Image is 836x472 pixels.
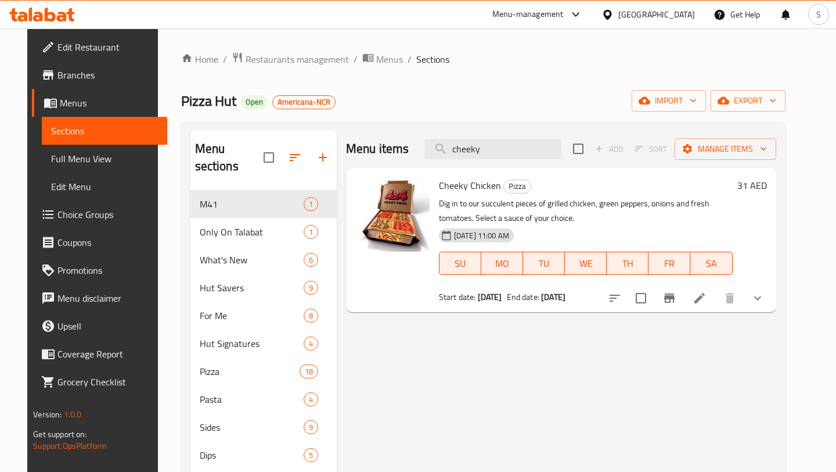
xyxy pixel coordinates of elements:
[304,337,318,351] div: items
[346,140,409,158] h2: Menu items
[200,225,304,239] span: Only On Talabat
[60,96,157,110] span: Menus
[541,289,565,305] b: [DATE]
[42,117,167,145] a: Sections
[32,201,167,228] a: Choice Groups
[32,33,167,61] a: Edit Restaurant
[655,284,683,312] button: Branch-specific-item
[181,52,785,67] nav: breadcrumb
[42,173,167,201] a: Edit Menu
[32,228,167,256] a: Coupons
[32,256,167,284] a: Promotions
[57,319,157,333] span: Upsell
[57,40,157,54] span: Edit Restaurant
[200,197,304,211] span: M41
[376,52,403,66] span: Menus
[570,255,602,272] span: WE
[200,448,304,462] span: Dips
[304,283,318,294] span: 9
[241,95,268,109] div: Open
[629,286,653,310] span: Select to update
[190,302,337,330] div: For Me8
[304,309,318,323] div: items
[190,218,337,246] div: Only On Talabat1
[304,422,318,433] span: 9
[816,8,821,21] span: S
[304,450,318,461] span: 5
[200,364,300,378] span: Pizza
[57,263,157,277] span: Promotions
[300,364,318,378] div: items
[190,385,337,413] div: Pasta4
[32,368,167,396] a: Grocery Checklist
[200,281,304,295] span: Hut Savers
[648,252,690,275] button: FR
[304,253,318,267] div: items
[273,97,335,107] span: Americana-NCR
[51,180,157,194] span: Edit Menu
[304,225,318,239] div: items
[32,284,167,312] a: Menu disclaimer
[190,246,337,274] div: What's New6
[684,142,767,156] span: Manage items
[200,392,304,406] span: Pasta
[416,52,449,66] span: Sections
[33,427,87,442] span: Get support on:
[737,177,767,194] h6: 31 AED
[304,338,318,349] span: 4
[716,284,744,312] button: delete
[607,252,648,275] button: TH
[190,357,337,385] div: Pizza18
[523,252,565,275] button: TU
[51,152,157,166] span: Full Menu View
[190,330,337,357] div: Hut Signatures4
[503,180,531,194] div: Pizza
[232,52,349,67] a: Restaurants management
[246,52,349,66] span: Restaurants management
[628,140,675,158] span: Select section first
[181,88,236,114] span: Pizza Hut
[195,140,264,175] h2: Menu sections
[57,291,157,305] span: Menu disclaimer
[304,281,318,295] div: items
[42,145,167,173] a: Full Menu View
[57,68,157,82] span: Branches
[362,52,403,67] a: Menus
[566,137,590,161] span: Select section
[32,340,167,368] a: Coverage Report
[57,375,157,389] span: Grocery Checklist
[200,420,304,434] div: Sides
[181,52,218,66] a: Home
[32,89,167,117] a: Menus
[223,52,227,66] li: /
[507,289,539,305] span: End date:
[449,230,514,241] span: [DATE] 11:00 AM
[439,196,733,226] p: Dig in to our succulent pieces of grilled chicken, green peppers, onions and fresh tomatoes. Sele...
[711,90,785,112] button: export
[190,274,337,302] div: Hut Savers9
[408,52,412,66] li: /
[304,394,318,405] span: 4
[32,61,167,89] a: Branches
[565,252,607,275] button: WE
[64,407,82,422] span: 1.0.0
[504,180,531,193] span: Pizza
[690,252,732,275] button: SA
[492,8,564,22] div: Menu-management
[304,199,318,210] span: 1
[641,94,697,108] span: import
[200,253,304,267] span: What's New
[439,252,481,275] button: SU
[33,438,107,453] a: Support.OpsPlatform
[281,144,309,171] span: Sort sections
[190,413,337,441] div: Sides9
[439,289,476,305] span: Start date:
[200,337,304,351] span: Hut Signatures
[304,310,318,321] span: 8
[304,392,318,406] div: items
[257,145,281,170] span: Select all sections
